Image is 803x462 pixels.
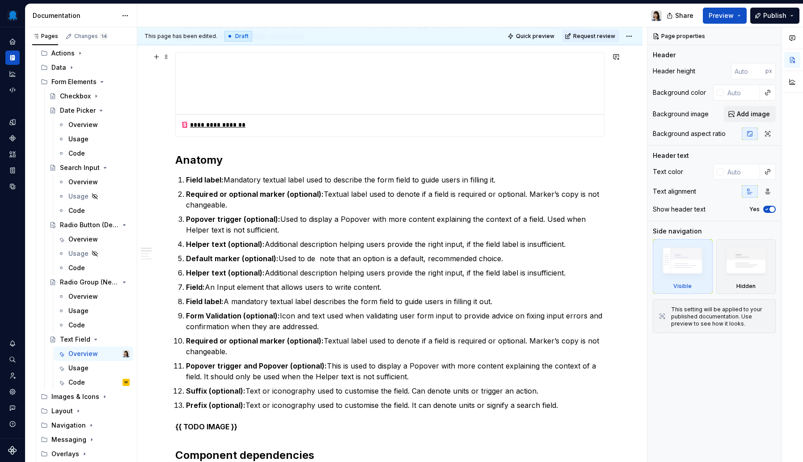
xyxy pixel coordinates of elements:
div: M [125,378,127,387]
a: Radio Group (New) [46,275,133,289]
p: Used to display a Popover with more content explaining the context of a field. Used when Helper t... [186,214,604,235]
span: 14 [100,33,108,40]
div: Navigation [37,418,133,432]
strong: Helper text (optional): [186,240,265,249]
button: Quick preview [505,30,558,42]
button: Request review [562,30,619,42]
button: Publish [750,8,799,24]
a: Overview [54,118,133,132]
div: Code [68,206,85,215]
div: Pages [32,33,58,40]
p: An Input element that allows users to write content. [186,282,604,292]
p: Additional description helping users provide the right input, if the field label is insufficient. [186,239,604,250]
div: Overview [68,120,98,129]
div: Text alignment [653,187,696,196]
div: Visible [673,283,692,290]
div: Overview [68,349,98,358]
span: Add image [737,110,770,119]
div: Navigation [51,421,86,430]
div: Search ⌘K [5,352,20,367]
a: CodeM [54,375,133,390]
strong: Prefix (optional): [186,401,245,410]
div: Overview [68,178,98,186]
div: Usage [68,135,89,144]
p: Icon and text used when validating user form input to provide advice on fixing input errors and c... [186,310,604,332]
p: A mandatory textual label describes the form field to guide users in filling it out. [186,296,604,307]
div: Side navigation [653,227,702,236]
a: Data sources [5,179,20,194]
div: Data [37,60,133,75]
div: Home [5,34,20,49]
div: Hidden [716,239,776,294]
a: Usage [54,246,133,261]
button: Add image [724,106,776,122]
div: Code [68,321,85,330]
div: Code [68,263,85,272]
a: Overview [54,232,133,246]
img: fcf53608-4560-46b3-9ec6-dbe177120620.png [7,10,18,21]
div: Show header text [653,205,706,214]
strong: Popover trigger and Popover (optional): [186,361,327,370]
button: Preview [703,8,747,24]
input: Auto [731,63,765,79]
a: Storybook stories [5,163,20,178]
div: Images & Icons [51,392,99,401]
span: Publish [763,11,786,20]
strong: Field: [186,283,205,292]
strong: Field label: [186,175,224,184]
div: Date Picker [60,106,96,115]
strong: Popover trigger (optional): [186,215,280,224]
strong: Form Validation (optional): [186,311,280,320]
strong: Suffix (optional): [186,386,245,395]
div: Usage [68,192,89,201]
div: Background color [653,88,706,97]
div: Data [51,63,66,72]
div: Text Field [60,335,90,344]
strong: {{ TODO IMAGE }} [175,422,237,431]
a: Usage [54,132,133,146]
div: Overlays [51,449,79,458]
div: Header text [653,151,689,160]
input: Auto [724,85,760,101]
div: Invite team [5,369,20,383]
div: Overview [68,235,98,244]
a: Assets [5,147,20,161]
a: Settings [5,385,20,399]
a: OverviewKarolina Szczur [54,347,133,361]
a: Code automation [5,83,20,97]
div: Analytics [5,67,20,81]
div: Header height [653,67,695,76]
div: Usage [68,306,89,315]
div: Code [68,149,85,158]
div: Actions [37,46,133,60]
div: Code [68,378,85,387]
div: Layout [37,404,133,418]
input: Auto [724,164,760,180]
div: Form Elements [37,75,133,89]
div: Draft [224,31,252,42]
a: Radio Button (Deprecated) [46,218,133,232]
strong: Default marker (optional): [186,254,279,263]
div: Images & Icons [37,390,133,404]
strong: Required or optional marker (optional): [186,336,324,345]
div: Background aspect ratio [653,129,726,138]
a: Design tokens [5,115,20,129]
div: Contact support [5,401,20,415]
div: Checkbox [60,92,91,101]
a: Supernova Logo [8,446,17,455]
div: Components [5,131,20,145]
p: px [765,68,772,75]
a: Usage [54,189,133,203]
p: Textual label used to denote if a field is required or optional. Marker’s copy is not changeable. [186,189,604,210]
button: Notifications [5,336,20,351]
div: Hidden [736,283,756,290]
p: Text or iconography used to customise the field. Can denote units or trigger an action. [186,386,604,396]
label: Yes [749,206,760,213]
div: Usage [68,364,89,373]
div: Usage [68,249,89,258]
a: Usage [54,361,133,375]
div: Changes [74,33,108,40]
